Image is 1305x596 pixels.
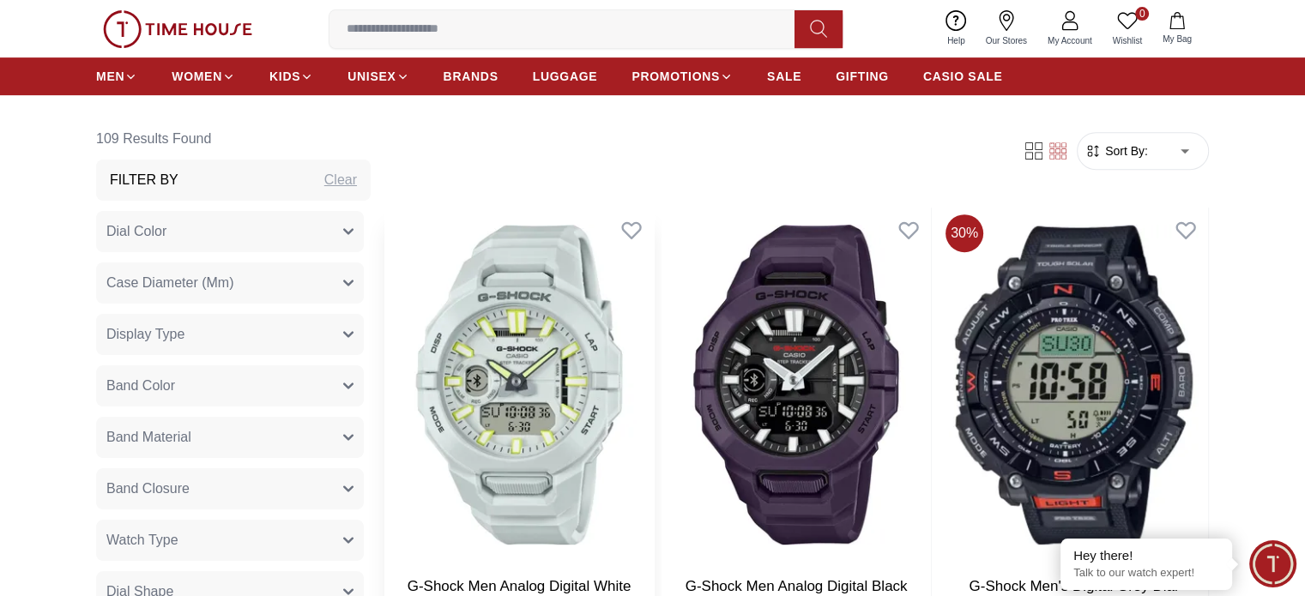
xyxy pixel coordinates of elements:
[106,479,190,499] span: Band Closure
[940,34,972,47] span: Help
[384,208,654,562] img: G-Shock Men Analog Digital White Dial Watch - GBA-950-7ADR
[631,61,733,92] a: PROMOTIONS
[324,170,357,190] div: Clear
[103,10,252,48] img: ...
[269,68,300,85] span: KIDS
[1106,34,1149,47] span: Wishlist
[96,417,364,458] button: Band Material
[533,68,598,85] span: LUGGAGE
[979,34,1034,47] span: Our Stores
[1156,33,1199,45] span: My Bag
[976,7,1037,51] a: Our Stores
[1073,547,1219,564] div: Hey there!
[106,221,166,242] span: Dial Color
[1102,142,1148,160] span: Sort By:
[96,468,364,509] button: Band Closure
[106,427,191,448] span: Band Material
[269,61,313,92] a: KIDS
[662,208,931,562] img: G-Shock Men Analog Digital Black Dial Watch - GBA-950-2ADR
[1249,540,1296,587] div: Chat Widget
[923,61,1003,92] a: CASIO SALE
[1152,9,1202,49] button: My Bag
[1135,7,1149,21] span: 0
[836,68,889,85] span: GIFTING
[767,61,801,92] a: SALE
[836,61,889,92] a: GIFTING
[347,61,408,92] a: UNISEX
[939,208,1208,562] img: G-Shock Men's Digital Grey Dial Watch - PRG-340-1DR
[96,314,364,355] button: Display Type
[533,61,598,92] a: LUGGAGE
[631,68,720,85] span: PROMOTIONS
[1103,7,1152,51] a: 0Wishlist
[96,211,364,252] button: Dial Color
[1041,34,1099,47] span: My Account
[923,68,1003,85] span: CASIO SALE
[96,262,364,304] button: Case Diameter (Mm)
[106,324,184,345] span: Display Type
[1073,566,1219,581] p: Talk to our watch expert!
[96,61,137,92] a: MEN
[110,170,178,190] h3: Filter By
[106,376,175,396] span: Band Color
[347,68,396,85] span: UNISEX
[106,273,233,293] span: Case Diameter (Mm)
[96,520,364,561] button: Watch Type
[172,68,222,85] span: WOMEN
[444,68,498,85] span: BRANDS
[444,61,498,92] a: BRANDS
[96,68,124,85] span: MEN
[1084,142,1148,160] button: Sort By:
[106,530,178,551] span: Watch Type
[767,68,801,85] span: SALE
[96,365,364,406] button: Band Color
[946,214,983,252] span: 30 %
[172,61,235,92] a: WOMEN
[96,118,371,160] h6: 109 Results Found
[937,7,976,51] a: Help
